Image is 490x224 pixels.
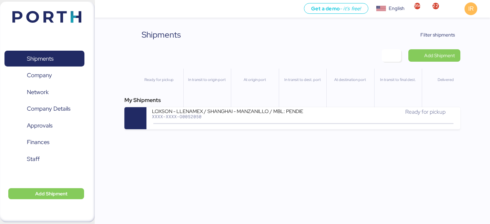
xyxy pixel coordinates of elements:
[27,54,53,64] span: Shipments
[99,3,111,15] button: Menu
[27,154,40,164] span: Staff
[27,104,70,114] span: Company Details
[27,121,52,131] span: Approvals
[4,51,84,67] a: Shipments
[27,137,49,147] span: Finances
[468,4,473,13] span: IR
[405,108,446,115] span: Ready for pickup
[152,108,303,114] div: LOXSON - LLENAMEX / SHANGHAI - MANZANILLO / MBL: PENDIENTE - HBL: KSSE250809018 / LCL
[406,29,460,41] button: Filter shipments
[4,118,84,133] a: Approvals
[4,101,84,117] a: Company Details
[420,31,455,39] span: Filter shipments
[234,77,276,83] div: At origin port
[186,77,228,83] div: In transit to origin port
[408,49,460,62] a: Add Shipment
[124,96,460,104] div: My Shipments
[389,5,405,12] div: English
[425,77,467,83] div: Delivered
[377,77,419,83] div: In transit to final dest.
[424,51,455,60] span: Add Shipment
[27,70,52,80] span: Company
[4,151,84,167] a: Staff
[152,114,303,119] div: XXXX-XXXX-O0052050
[27,87,49,97] span: Network
[4,68,84,83] a: Company
[35,190,68,198] span: Add Shipment
[8,188,84,199] button: Add Shipment
[138,77,180,83] div: Ready for pickup
[4,134,84,150] a: Finances
[142,29,181,41] div: Shipments
[4,84,84,100] a: Network
[329,77,371,83] div: At destination port
[282,77,324,83] div: In transit to dest. port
